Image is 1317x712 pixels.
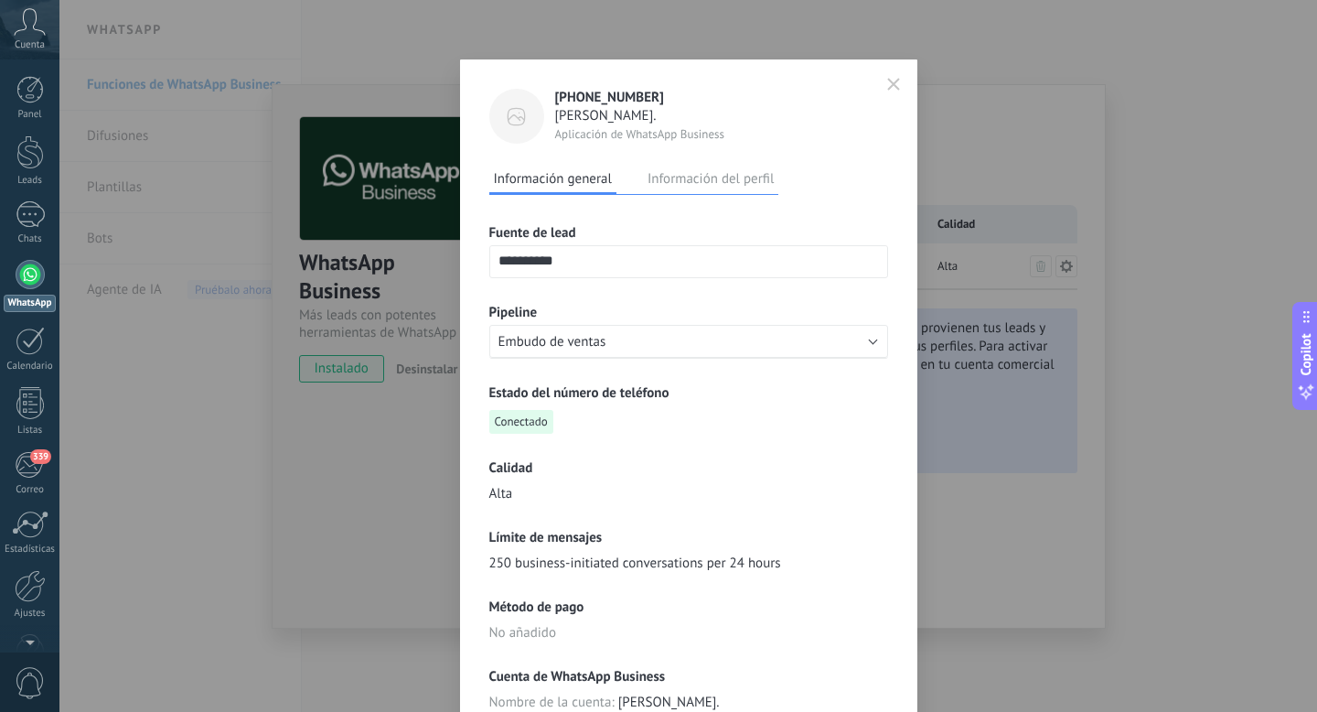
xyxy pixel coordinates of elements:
[555,125,725,144] span: Aplicación de WhatsApp Business
[489,410,553,434] span: Conectado
[489,555,781,573] span: 250 business-initiated conversations per 24 hours
[15,39,45,51] span: Cuenta
[4,295,56,312] div: WhatsApp
[1297,334,1315,376] span: Copilot
[489,224,888,242] h3: Fuente de lead
[498,333,606,351] span: Embudo de ventas
[555,107,725,125] span: [PERSON_NAME].
[643,165,778,192] button: Información del perfil
[618,694,720,712] span: [PERSON_NAME].
[555,89,725,107] span: [PHONE_NUMBER]
[4,361,57,372] div: Calendario
[489,694,615,712] span: Nombre de la cuenta :
[4,484,57,496] div: Correo
[4,233,57,245] div: Chats
[489,485,513,503] span: Alta
[4,544,57,556] div: Estadísticas
[489,304,888,321] h3: Pipeline
[4,608,57,620] div: Ajustes
[489,165,616,195] button: Información general
[489,668,888,685] h3: Cuenta de WhatsApp Business
[489,624,556,642] span: No añadido
[489,384,888,402] h3: Estado del número de teléfono
[30,449,51,464] span: 339
[489,599,888,616] h3: Método de pago
[4,425,57,437] div: Listas
[489,529,888,546] h3: Límite de mensajes
[489,325,888,358] button: Embudo de ventas
[4,175,57,187] div: Leads
[4,109,57,121] div: Panel
[489,459,888,477] h3: Calidad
